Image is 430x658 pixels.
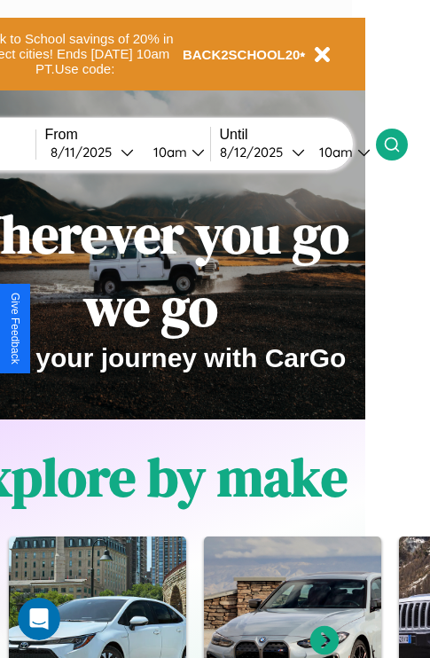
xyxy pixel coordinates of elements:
button: 8/11/2025 [45,143,139,161]
div: Give Feedback [9,293,21,364]
label: Until [220,127,376,143]
div: 8 / 11 / 2025 [51,144,121,161]
b: BACK2SCHOOL20 [183,47,301,62]
div: 10am [145,144,192,161]
button: 10am [139,143,210,161]
label: From [45,127,210,143]
div: 8 / 12 / 2025 [220,144,292,161]
div: 10am [310,144,357,161]
iframe: Intercom live chat [18,598,60,640]
button: 10am [305,143,376,161]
